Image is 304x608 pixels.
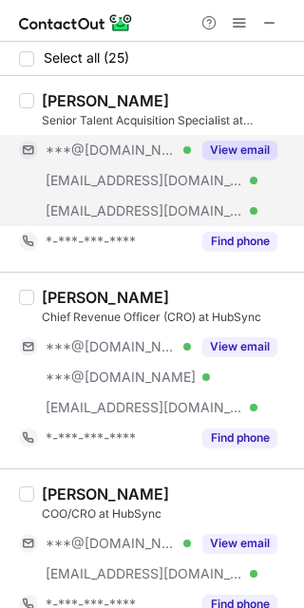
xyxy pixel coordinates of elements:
[46,142,177,159] span: ***@[DOMAIN_NAME]
[42,484,169,503] div: [PERSON_NAME]
[46,399,243,416] span: [EMAIL_ADDRESS][DOMAIN_NAME]
[42,309,293,326] div: Chief Revenue Officer (CRO) at HubSync
[42,91,169,110] div: [PERSON_NAME]
[44,50,129,66] span: Select all (25)
[202,337,277,356] button: Reveal Button
[202,141,277,160] button: Reveal Button
[46,338,177,355] span: ***@[DOMAIN_NAME]
[46,535,177,552] span: ***@[DOMAIN_NAME]
[42,112,293,129] div: Senior Talent Acquisition Specialist at [GEOGRAPHIC_DATA]
[202,534,277,553] button: Reveal Button
[202,428,277,447] button: Reveal Button
[19,11,133,34] img: ContactOut v5.3.10
[46,565,243,582] span: [EMAIL_ADDRESS][DOMAIN_NAME]
[42,288,169,307] div: [PERSON_NAME]
[46,172,243,189] span: [EMAIL_ADDRESS][DOMAIN_NAME]
[202,232,277,251] button: Reveal Button
[42,505,293,522] div: COO/CRO at HubSync
[46,202,243,219] span: [EMAIL_ADDRESS][DOMAIN_NAME]
[46,369,196,386] span: ***@[DOMAIN_NAME]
